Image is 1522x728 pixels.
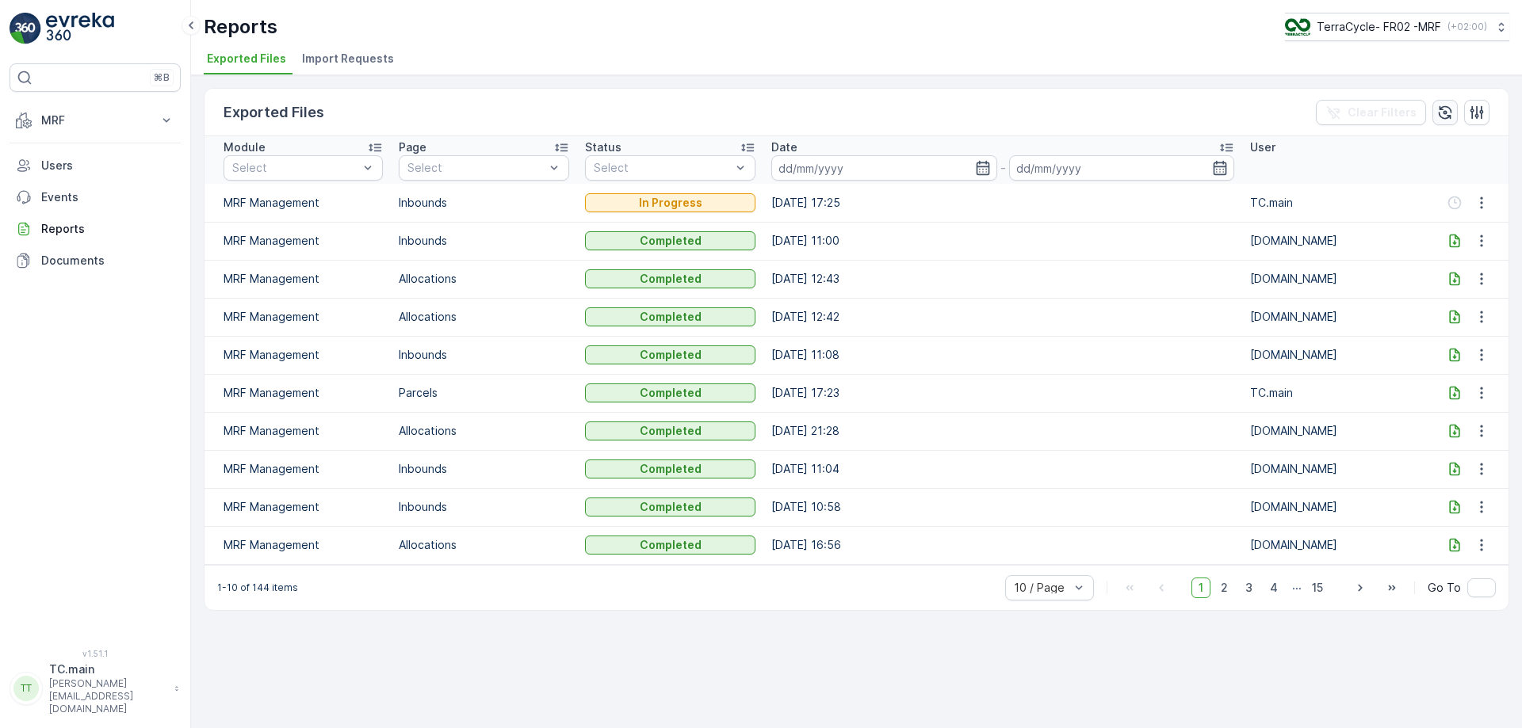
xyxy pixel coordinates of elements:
p: Status [585,139,621,155]
p: MRF Management [224,499,383,515]
p: [DOMAIN_NAME] [1250,309,1421,325]
td: [DATE] 11:00 [763,222,1241,260]
button: In Progress [585,193,755,212]
p: Inbounds [399,347,569,363]
p: Completed [640,423,702,439]
p: TC.main [49,661,166,677]
p: Inbounds [399,233,569,249]
p: ⌘B [154,71,170,84]
p: Page [399,139,426,155]
p: In Progress [639,195,702,211]
p: MRF Management [224,537,383,553]
button: MRF [10,105,181,136]
button: Completed [585,383,755,402]
p: Allocations [399,309,569,325]
p: TC.main [1250,385,1421,401]
p: MRF Management [224,309,383,325]
p: [DOMAIN_NAME] [1250,537,1421,553]
button: Clear Filters [1316,100,1426,125]
span: 15 [1305,577,1330,598]
button: Completed [585,269,755,288]
p: Completed [640,385,702,401]
p: Inbounds [399,461,569,477]
p: Select [407,160,545,176]
p: Events [41,189,174,205]
button: Completed [585,459,755,478]
p: Completed [640,347,702,363]
img: logo_light-DOdMpM7g.png [46,13,114,44]
button: Completed [585,345,755,364]
p: Date [771,139,797,155]
button: TerraCycle- FR02 -MRF(+02:00) [1285,13,1509,41]
p: Allocations [399,271,569,287]
img: logo [10,13,41,44]
span: v 1.51.1 [10,649,181,658]
p: Parcels [399,385,569,401]
p: Completed [640,271,702,287]
p: ... [1292,577,1302,598]
p: Inbounds [399,195,569,211]
p: Allocations [399,537,569,553]
span: Exported Files [207,51,286,67]
p: MRF Management [224,271,383,287]
a: Users [10,150,181,181]
p: Reports [204,14,277,40]
p: [DOMAIN_NAME] [1250,271,1421,287]
td: [DATE] 11:08 [763,336,1241,374]
td: [DATE] 21:28 [763,412,1241,450]
p: Completed [640,537,702,553]
span: 2 [1214,577,1235,598]
button: Completed [585,497,755,516]
p: MRF Management [224,461,383,477]
div: TT [13,676,39,701]
button: Completed [585,231,755,250]
p: MRF Management [224,347,383,363]
span: 1 [1191,577,1210,598]
p: [DOMAIN_NAME] [1250,423,1421,439]
input: dd/mm/yyyy [771,155,996,181]
p: ( +02:00 ) [1447,21,1487,33]
p: MRF Management [224,195,383,211]
p: MRF Management [224,423,383,439]
p: 1-10 of 144 items [217,581,298,594]
span: Import Requests [302,51,394,67]
p: Completed [640,233,702,249]
button: Completed [585,536,755,555]
p: Completed [640,499,702,515]
p: TC.main [1250,195,1421,211]
span: 3 [1238,577,1260,598]
button: Completed [585,421,755,440]
td: [DATE] 10:58 [763,488,1241,526]
td: [DATE] 12:42 [763,298,1241,336]
td: [DATE] 16:56 [763,526,1241,564]
button: Completed [585,307,755,326]
p: Documents [41,253,174,269]
p: Exported Files [224,101,324,124]
p: Module [224,139,266,155]
p: Reports [41,221,174,237]
p: MRF Management [224,233,383,249]
p: MRF [41,112,149,128]
p: Clear Filters [1348,105,1417,120]
span: 4 [1263,577,1285,598]
p: Select [232,160,358,176]
p: Completed [640,461,702,477]
span: Go To [1428,580,1461,596]
p: Select [594,160,731,176]
p: Inbounds [399,499,569,515]
img: terracycle.png [1285,18,1310,36]
p: - [1000,158,1006,177]
td: [DATE] 17:25 [763,184,1241,222]
p: Completed [640,309,702,325]
p: Allocations [399,423,569,439]
p: TerraCycle- FR02 -MRF [1317,19,1441,35]
p: User [1250,139,1275,155]
a: Reports [10,213,181,245]
p: [DOMAIN_NAME] [1250,233,1421,249]
td: [DATE] 17:23 [763,374,1241,412]
button: TTTC.main[PERSON_NAME][EMAIL_ADDRESS][DOMAIN_NAME] [10,661,181,715]
a: Documents [10,245,181,276]
p: [DOMAIN_NAME] [1250,499,1421,515]
td: [DATE] 11:04 [763,450,1241,488]
p: Users [41,158,174,173]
